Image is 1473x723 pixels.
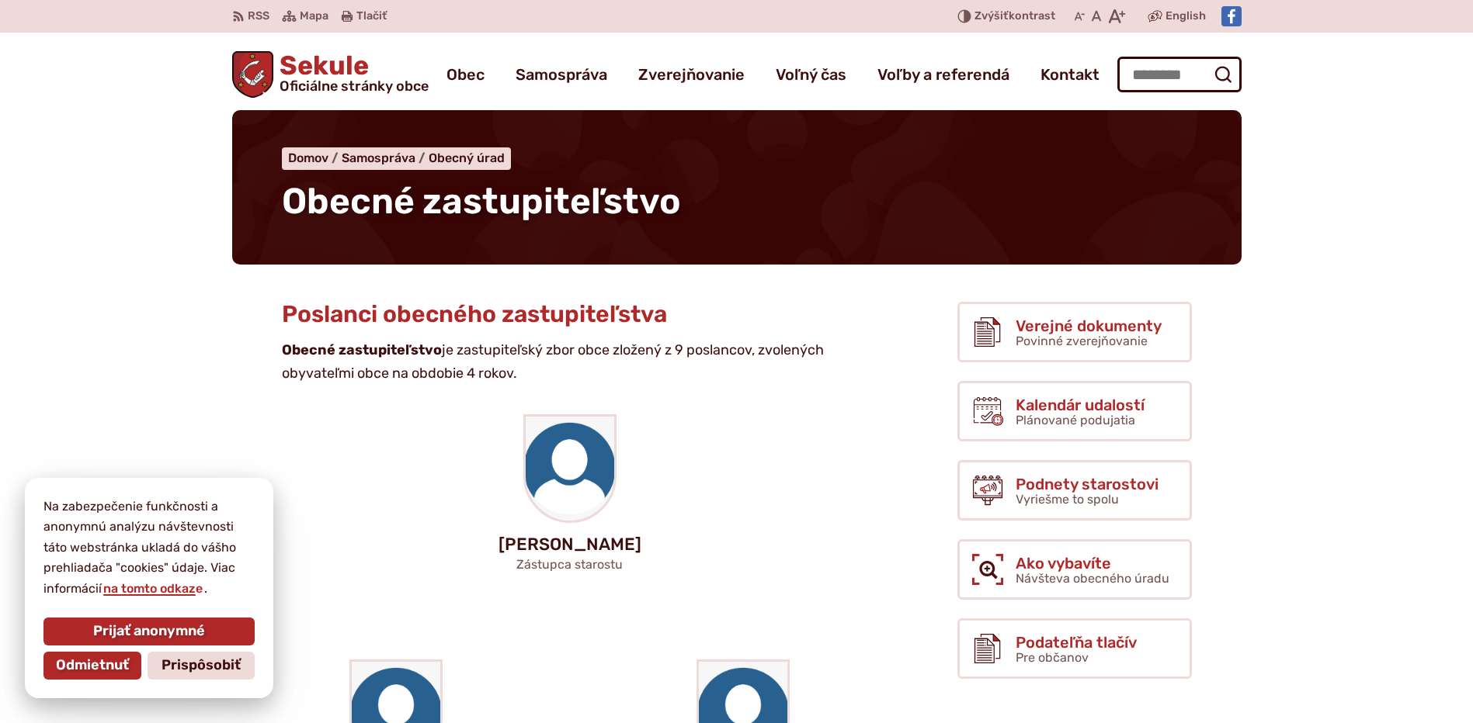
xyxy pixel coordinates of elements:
span: Domov [288,150,328,165]
span: Sekule [273,53,429,93]
button: Prispôsobiť [148,652,255,680]
p: Zástupca starostu [257,557,883,572]
span: Oficiálne stránky obce [280,79,429,93]
span: Kalendár udalostí [1016,396,1145,413]
img: Prejsť na domovskú stránku [232,51,274,98]
a: na tomto odkaze [102,581,204,596]
strong: Obecné zastupiteľstvo [282,341,442,358]
a: Kalendár udalostí Plánované podujatia [957,381,1192,441]
span: Verejné dokumenty [1016,317,1162,334]
span: Ako vybavíte [1016,555,1169,572]
a: Zverejňovanie [638,53,745,96]
a: Podateľňa tlačív Pre občanov [957,618,1192,679]
button: Odmietnuť [43,652,141,680]
a: Kontakt [1040,53,1100,96]
p: [PERSON_NAME] [257,535,883,554]
a: Domov [288,150,342,165]
a: Logo Sekule, prejsť na domovskú stránku. [232,51,429,98]
span: Prispôsobiť [162,657,241,674]
span: Samospráva [342,150,415,165]
span: RSS [248,7,269,26]
a: Samospráva [342,150,429,165]
span: Odmietnuť [56,657,129,674]
span: Zvýšiť [974,9,1009,22]
img: 146-1468479_my-profile-icon-blank-profile-picture-circle-hd [526,417,614,521]
span: Návšteva obecného úradu [1016,571,1169,586]
span: Podnety starostovi [1016,476,1159,493]
a: Voľby a referendá [877,53,1009,96]
a: Samospráva [516,53,607,96]
span: Obecné zastupiteľstvo [282,180,681,223]
button: Prijať anonymné [43,617,255,645]
p: Na zabezpečenie funkčnosti a anonymnú analýzu návštevnosti táto webstránka ukladá do vášho prehli... [43,496,255,599]
img: Prejsť na Facebook stránku [1221,6,1242,26]
a: Obec [446,53,485,96]
span: Prijať anonymné [93,623,205,640]
span: Pre občanov [1016,650,1089,665]
span: English [1166,7,1206,26]
a: Ako vybavíte Návšteva obecného úradu [957,539,1192,600]
a: Obecný úrad [429,150,505,165]
p: je zastupiteľský zbor obce zložený z 9 poslancov, zvolených obyvateľmi obce na obdobie 4 rokov. [282,339,833,385]
span: kontrast [974,10,1055,23]
span: Podateľňa tlačív [1016,634,1137,651]
span: Povinné zverejňovanie [1016,334,1148,348]
a: Voľný čas [776,53,846,96]
a: Podnety starostovi Vyriešme to spolu [957,460,1192,521]
span: Vyriešme to spolu [1016,492,1119,507]
span: Mapa [300,7,328,26]
span: Tlačiť [356,10,387,23]
span: Plánované podujatia [1016,413,1135,427]
a: Verejné dokumenty Povinné zverejňovanie [957,302,1192,362]
a: English [1162,7,1209,26]
span: Poslanci obecného zastupiteľstva [282,300,667,328]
